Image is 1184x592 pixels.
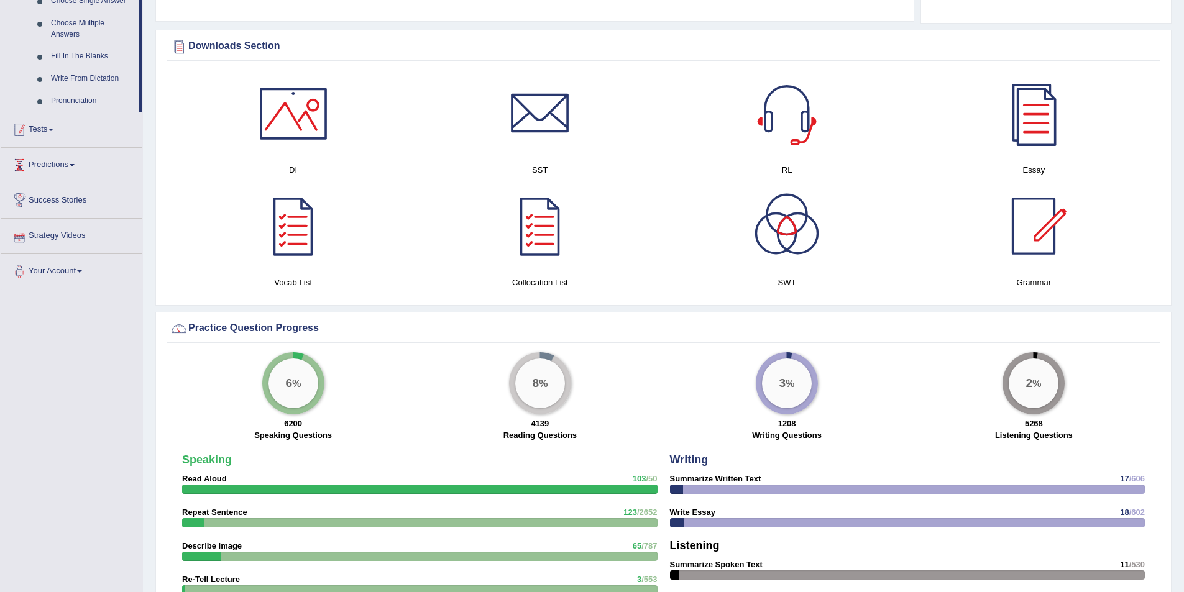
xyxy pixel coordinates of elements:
[1129,474,1145,483] span: /606
[641,575,657,584] span: /553
[670,276,904,289] h4: SWT
[1,219,142,250] a: Strategy Videos
[633,474,646,483] span: 103
[637,575,641,584] span: 3
[670,560,763,569] strong: Summarize Spoken Text
[176,276,410,289] h4: Vocab List
[45,12,139,45] a: Choose Multiple Answers
[646,474,657,483] span: /50
[532,376,539,389] big: 8
[45,45,139,68] a: Fill In The Blanks
[1129,560,1145,569] span: /530
[779,376,786,389] big: 3
[623,508,637,517] span: 123
[670,453,709,466] strong: Writing
[670,163,904,176] h4: RL
[1,112,142,143] a: Tests
[762,358,812,408] div: %
[503,429,577,441] label: Reading Questions
[917,163,1151,176] h4: Essay
[254,429,332,441] label: Speaking Questions
[1025,419,1043,428] strong: 5268
[1120,560,1129,569] span: 11
[995,429,1073,441] label: Listening Questions
[284,419,302,428] strong: 6200
[1120,474,1129,483] span: 17
[182,541,242,550] strong: Describe Image
[176,163,410,176] h4: DI
[917,276,1151,289] h4: Grammar
[1,183,142,214] a: Success Stories
[423,163,657,176] h4: SST
[170,319,1157,338] div: Practice Question Progress
[45,68,139,90] a: Write From Dictation
[633,541,641,550] span: 65
[1,148,142,179] a: Predictions
[752,429,822,441] label: Writing Questions
[531,419,549,428] strong: 4139
[268,358,318,408] div: %
[670,508,715,517] strong: Write Essay
[182,575,240,584] strong: Re-Tell Lecture
[515,358,565,408] div: %
[182,508,247,517] strong: Repeat Sentence
[1120,508,1129,517] span: 18
[1,254,142,285] a: Your Account
[423,276,657,289] h4: Collocation List
[1009,358,1058,408] div: %
[637,508,658,517] span: /2652
[285,376,292,389] big: 6
[182,474,227,483] strong: Read Aloud
[670,539,720,552] strong: Listening
[45,90,139,112] a: Pronunciation
[1026,376,1033,389] big: 2
[641,541,657,550] span: /787
[170,37,1157,56] div: Downloads Section
[670,474,761,483] strong: Summarize Written Text
[778,419,796,428] strong: 1208
[1129,508,1145,517] span: /602
[182,453,232,466] strong: Speaking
